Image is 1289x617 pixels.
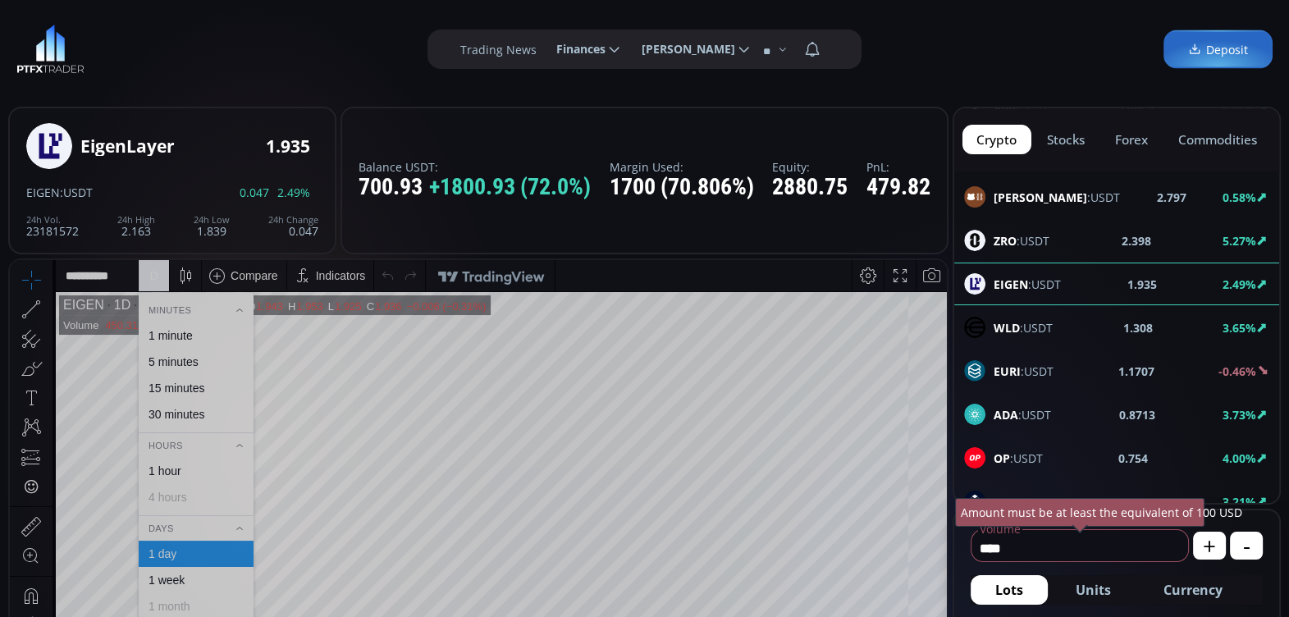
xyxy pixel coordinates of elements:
div: 700.93 [359,175,591,200]
button: Units [1051,575,1136,605]
button: - [1230,532,1263,560]
div: Amount must be at least the equivalent of 100 USD [955,498,1204,527]
div: 1.953 [286,40,313,53]
div: 5 minutes [139,95,189,108]
span: 2.49% [277,186,310,199]
label: Margin Used: [610,161,754,173]
a: Deposit [1163,30,1273,69]
span: :USDT [994,450,1043,467]
div: C [357,40,365,53]
div: D [139,9,148,22]
b: ADA [994,407,1018,423]
b: 3.65% [1223,320,1256,336]
div: Compare [221,9,268,22]
span: :USDT [994,189,1120,206]
b: ZRO [994,233,1017,249]
b: BNT [994,494,1017,510]
b: 1.1707 [1118,363,1154,380]
b: 0.8713 [1119,406,1155,423]
div: 1.936 [365,40,392,53]
b: 3.21% [1223,494,1256,510]
span: 0.047 [240,186,269,199]
div: 1.943 [246,40,273,53]
b: 2.398 [1122,232,1151,249]
div: 450.314K [95,59,141,71]
button: stocks [1033,125,1099,154]
button: + [1193,532,1226,560]
span: [PERSON_NAME] [630,33,735,66]
label: PnL: [866,161,930,173]
div: 1 month [139,340,181,353]
b: 0.7232 [1118,493,1154,510]
div: 4 hours [139,231,177,244]
b: 3.73% [1223,407,1256,423]
div: L [318,40,325,53]
div: 24h Vol. [26,215,79,225]
div: Hide Drawings Toolbar [38,573,45,595]
div: 30 minutes [139,148,194,161]
div: 23181572 [26,215,79,237]
div: Minutes [129,41,244,59]
div:  [15,219,28,235]
div: 479.82 [866,175,930,200]
span: Lots [995,580,1023,600]
img: LOGO [16,25,85,74]
div: 24h Low [194,215,230,225]
b: 0.58% [1223,190,1256,205]
div: 1 day [139,287,167,300]
div: 15 minutes [139,121,194,135]
label: Balance USDT: [359,161,591,173]
span: Finances [545,33,606,66]
div: H [278,40,286,53]
b: 2.797 [1157,189,1186,206]
div: 1D [94,38,121,53]
b: 1.308 [1123,319,1153,336]
span: Units [1076,580,1111,600]
span: :USDT [994,232,1049,249]
span: :USDT [994,406,1051,423]
button: Currency [1139,575,1247,605]
button: forex [1101,125,1163,154]
b: [PERSON_NAME] [994,190,1087,205]
div: 0.047 [268,215,318,237]
button: crypto [962,125,1031,154]
span: EIGEN [26,185,60,200]
div: Volume [53,59,89,71]
div: 1.925 [325,40,352,53]
div: 1 week [139,313,175,327]
b: 4.00% [1223,450,1256,466]
div: Hours [129,176,244,194]
div: −0.006 (−0.31%) [397,40,477,53]
div: Days [129,259,244,277]
button: Lots [971,575,1048,605]
div: 24h High [117,215,155,225]
label: Trading News [460,41,537,58]
span: Currency [1163,580,1223,600]
div: Indicators [306,9,356,22]
div: EIGEN [53,38,94,53]
div: 2.163 [117,215,155,237]
div: EigenLayer [80,137,175,156]
div: 1700 (70.806%) [610,175,754,200]
div: EigenLayer [121,38,197,53]
button: commodities [1163,125,1271,154]
div: 24h Change [268,215,318,225]
span: :USDT [994,493,1049,510]
div: 1 minute [139,69,183,82]
span: Deposit [1188,41,1248,58]
label: Equity: [772,161,848,173]
div: 1.935 [266,137,310,156]
span: :USDT [994,319,1053,336]
span: :USDT [60,185,93,200]
b: WLD [994,320,1020,336]
b: OP [994,450,1010,466]
b: EURI [994,363,1021,379]
div: 1.839 [194,215,230,237]
span: :USDT [994,363,1054,380]
b: 0.754 [1118,450,1148,467]
span: +1800.93 (72.0%) [429,175,591,200]
div: 1 hour [139,204,171,217]
b: -0.46% [1218,363,1256,379]
b: 5.27% [1223,233,1256,249]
